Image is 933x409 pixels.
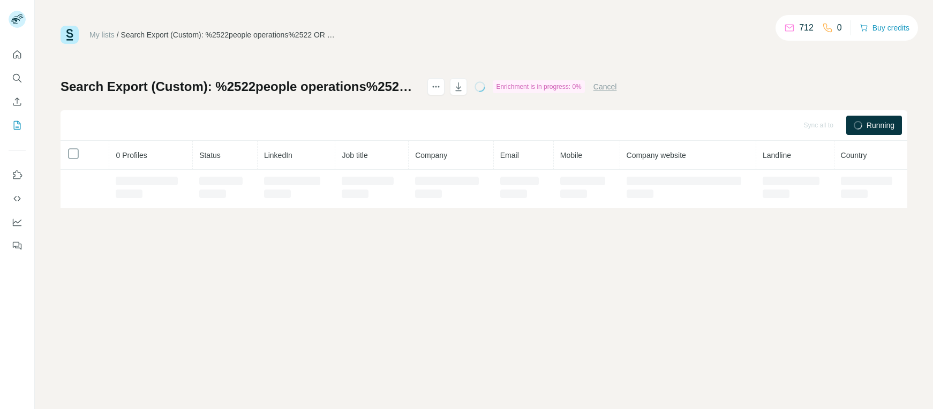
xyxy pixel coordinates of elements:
button: Use Surfe API [9,189,26,208]
p: 712 [799,21,814,34]
button: Buy credits [860,20,909,35]
span: Country [841,151,867,160]
div: Enrichment is in progress: 0% [493,80,584,93]
span: Running [867,120,894,131]
button: My lists [9,116,26,135]
button: actions [427,78,445,95]
span: Landline [763,151,791,160]
span: Mobile [560,151,582,160]
span: LinkedIn [264,151,292,160]
div: Search Export (Custom): %2522people operations%2522 OR %2522employee experience%2522 OR %2522empl... [121,29,335,40]
a: My lists [89,31,115,39]
p: 0 [837,21,842,34]
button: Cancel [593,81,617,92]
button: Feedback [9,236,26,255]
button: Dashboard [9,213,26,232]
span: 0 Profiles [116,151,147,160]
button: Use Surfe on LinkedIn [9,165,26,185]
h1: Search Export (Custom): %2522people operations%2522 OR %2522employee experience%2522 OR %2522empl... [61,78,418,95]
span: Email [500,151,519,160]
button: Quick start [9,45,26,64]
li: / [117,29,119,40]
span: Status [199,151,221,160]
img: Surfe Logo [61,26,79,44]
button: Search [9,69,26,88]
button: Enrich CSV [9,92,26,111]
span: Company website [627,151,686,160]
span: Company [415,151,447,160]
span: Job title [342,151,367,160]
